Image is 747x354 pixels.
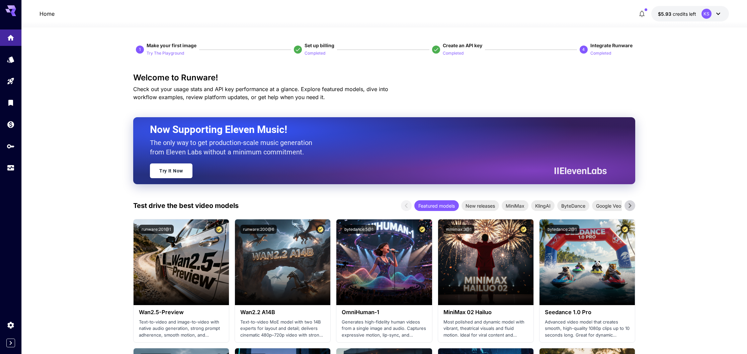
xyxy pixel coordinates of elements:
span: New releases [462,202,499,209]
p: Text-to-video and image-to-video with native audio generation, strong prompt adherence, smooth mo... [139,319,224,339]
span: ByteDance [557,202,589,209]
p: 4 [582,47,585,53]
nav: breadcrumb [39,10,55,18]
button: runware:200@6 [240,225,277,234]
span: credits left [673,11,696,17]
img: alt [235,219,330,305]
h2: Now Supporting Eleven Music! [150,123,602,136]
span: $5.93 [658,11,673,17]
button: minimax:3@1 [443,225,474,234]
p: Test drive the best video models [133,201,239,211]
button: Completed [443,49,464,57]
img: alt [539,219,635,305]
div: $5.93198 [658,10,696,17]
span: Integrate Runware [590,43,633,48]
p: 1 [139,47,141,53]
span: Check out your usage stats and API key performance at a glance. Explore featured models, dive int... [133,86,388,100]
button: Try The Playground [147,49,184,57]
span: KlingAI [531,202,555,209]
p: Text-to-video MoE model with two 14B experts for layout and detail; delivers cinematic 480p–720p ... [240,319,325,339]
img: alt [438,219,533,305]
div: KlingAI [531,200,555,211]
button: Expand sidebar [6,339,15,347]
img: alt [336,219,432,305]
button: bytedance:5@1 [342,225,376,234]
button: $5.93198KS [651,6,729,21]
p: Completed [305,50,325,57]
button: Completed [305,49,325,57]
div: MiniMax [502,200,528,211]
span: Create an API key [443,43,482,48]
span: Google Veo [592,202,625,209]
div: API Keys [7,142,15,150]
h3: Seedance 1.0 Pro [545,309,630,315]
button: Completed [590,49,611,57]
div: Home [7,33,15,42]
h3: Wan2.2 A14B [240,309,325,315]
p: Try The Playground [147,50,184,57]
img: alt [134,219,229,305]
div: New releases [462,200,499,211]
p: Generates high-fidelity human videos from a single image and audio. Captures expressive motion, l... [342,319,426,339]
span: Featured models [414,202,459,209]
div: Featured models [414,200,459,211]
span: MiniMax [502,202,528,209]
button: Certified Model – Vetted for best performance and includes a commercial license. [215,225,224,234]
button: bytedance:2@1 [545,225,579,234]
button: Certified Model – Vetted for best performance and includes a commercial license. [418,225,427,234]
button: Certified Model – Vetted for best performance and includes a commercial license. [620,225,630,234]
div: Playground [7,77,15,85]
h3: Welcome to Runware! [133,73,635,82]
div: Google Veo [592,200,625,211]
button: Certified Model – Vetted for best performance and includes a commercial license. [316,225,325,234]
p: The only way to get production-scale music generation from Eleven Labs without a minimum commitment. [150,138,317,157]
div: Settings [7,321,15,329]
div: Library [7,98,15,107]
a: Try It Now [150,163,192,178]
p: Most polished and dynamic model with vibrant, theatrical visuals and fluid motion. Ideal for vira... [443,319,528,339]
button: runware:201@1 [139,225,174,234]
h3: Wan2.5-Preview [139,309,224,315]
p: Completed [443,50,464,57]
div: Wallet [7,120,15,129]
a: Home [39,10,55,18]
div: KS [701,9,712,19]
div: ByteDance [557,200,589,211]
p: Completed [590,50,611,57]
div: Usage [7,164,15,172]
h3: OmniHuman‑1 [342,309,426,315]
button: Certified Model – Vetted for best performance and includes a commercial license. [519,225,528,234]
p: Advanced video model that creates smooth, high-quality 1080p clips up to 10 seconds long. Great f... [545,319,630,339]
div: Models [7,55,15,64]
span: Make your first image [147,43,196,48]
span: Set up billing [305,43,334,48]
h3: MiniMax 02 Hailuo [443,309,528,315]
